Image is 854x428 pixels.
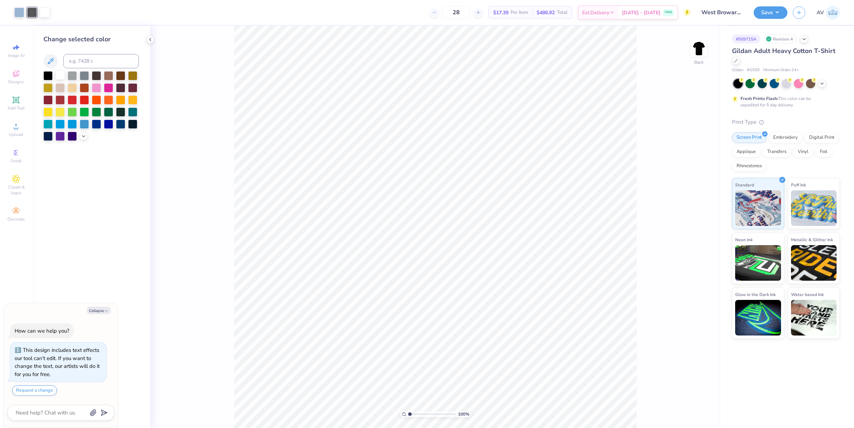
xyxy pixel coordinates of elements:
span: Designs [8,79,24,85]
span: Minimum Order: 24 + [763,67,799,73]
div: Digital Print [805,132,839,143]
span: 100 % [458,411,469,417]
div: Vinyl [793,147,813,157]
img: Back [692,41,706,56]
span: AV [817,9,824,17]
img: Puff Ink [791,190,837,226]
span: Upload [9,132,23,137]
span: Water based Ink [791,291,824,298]
span: Image AI [8,53,25,58]
span: Decorate [7,216,25,222]
img: Metallic & Glitter Ink [791,245,837,281]
img: Glow in the Dark Ink [735,300,781,335]
button: Request a change [12,385,57,396]
div: Embroidery [769,132,802,143]
span: Per Item [511,9,528,16]
span: $486.92 [537,9,555,16]
span: Est. Delivery [582,9,609,16]
span: Total [557,9,568,16]
span: Glow in the Dark Ink [735,291,776,298]
div: Screen Print [732,132,766,143]
strong: Fresh Prints Flash: [740,96,778,101]
div: # 509715A [732,35,760,43]
div: Back [694,59,703,65]
a: AV [817,6,840,20]
img: Water based Ink [791,300,837,335]
span: Greek [11,158,22,164]
div: This color can be expedited for 5 day delivery. [740,95,828,108]
span: [DATE] - [DATE] [622,9,660,16]
span: Standard [735,181,754,189]
input: e.g. 7428 c [63,54,139,68]
img: Aargy Velasco [826,6,840,20]
span: FREE [665,10,672,15]
div: Revision 4 [764,35,797,43]
span: Metallic & Glitter Ink [791,236,833,243]
div: Print Type [732,118,840,126]
span: Clipart & logos [4,184,28,196]
button: Save [754,6,787,19]
div: Change selected color [43,35,139,44]
span: Add Text [7,105,25,111]
span: Gildan Adult Heavy Cotton T-Shirt [732,47,835,55]
img: Standard [735,190,781,226]
div: Transfers [763,147,791,157]
span: $17.39 [493,9,508,16]
div: How can we help you? [15,327,69,334]
span: # G500 [747,67,760,73]
span: Neon Ink [735,236,753,243]
img: Neon Ink [735,245,781,281]
span: Gildan [732,67,743,73]
input: Untitled Design [696,5,748,20]
div: This design includes text effects our tool can't edit. If you want to change the text, our artist... [15,347,100,378]
div: Applique [732,147,760,157]
button: Collapse [87,307,111,314]
div: Foil [815,147,832,157]
input: – – [442,6,470,19]
div: Rhinestones [732,161,766,171]
span: Puff Ink [791,181,806,189]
